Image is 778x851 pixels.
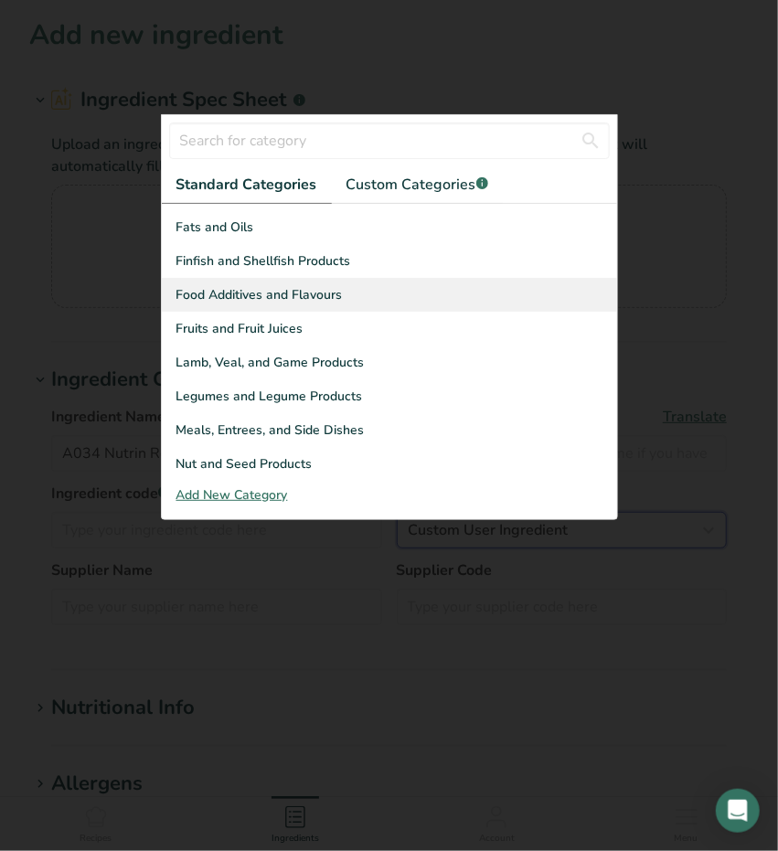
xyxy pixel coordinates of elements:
span: Custom Categories [346,174,488,196]
div: Open Intercom Messenger [716,789,760,833]
span: Meals, Entrees, and Side Dishes [176,420,365,440]
input: Search for category [169,122,610,159]
span: Legumes and Legume Products [176,387,363,406]
span: Standard Categories [176,174,317,196]
span: Lamb, Veal, and Game Products [176,353,365,372]
span: Finfish and Shellfish Products [176,251,351,271]
span: Fruits and Fruit Juices [176,319,304,338]
span: Nut and Seed Products [176,454,313,473]
div: Add New Category [162,485,617,505]
span: Fats and Oils [176,218,254,237]
span: Food Additives and Flavours [176,285,343,304]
